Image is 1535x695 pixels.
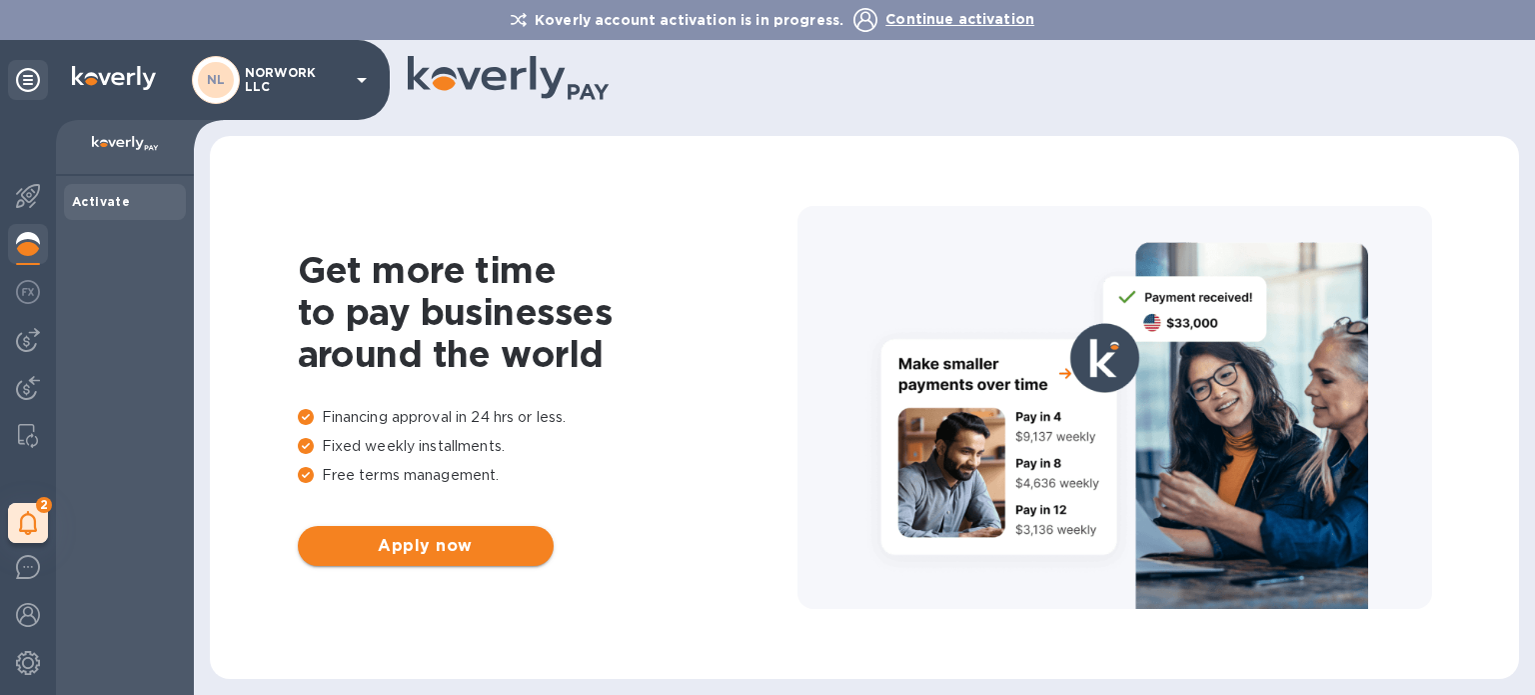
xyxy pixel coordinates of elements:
[314,534,538,558] span: Apply now
[298,526,554,566] button: Apply now
[207,72,226,87] b: NL
[16,280,40,304] img: Foreign exchange
[36,497,52,513] span: 2
[885,11,1034,27] span: Continue activation
[245,66,345,94] p: NORWORK LLC
[298,407,797,428] p: Financing approval in 24 hrs or less.
[298,249,797,375] h1: Get more time to pay businesses around the world
[8,60,48,100] div: Unpin categories
[72,66,156,90] img: Logo
[298,436,797,457] p: Fixed weekly installments.
[501,10,853,30] p: Koverly account activation is in progress.
[72,194,130,209] b: Activate
[298,465,797,486] p: Free terms management.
